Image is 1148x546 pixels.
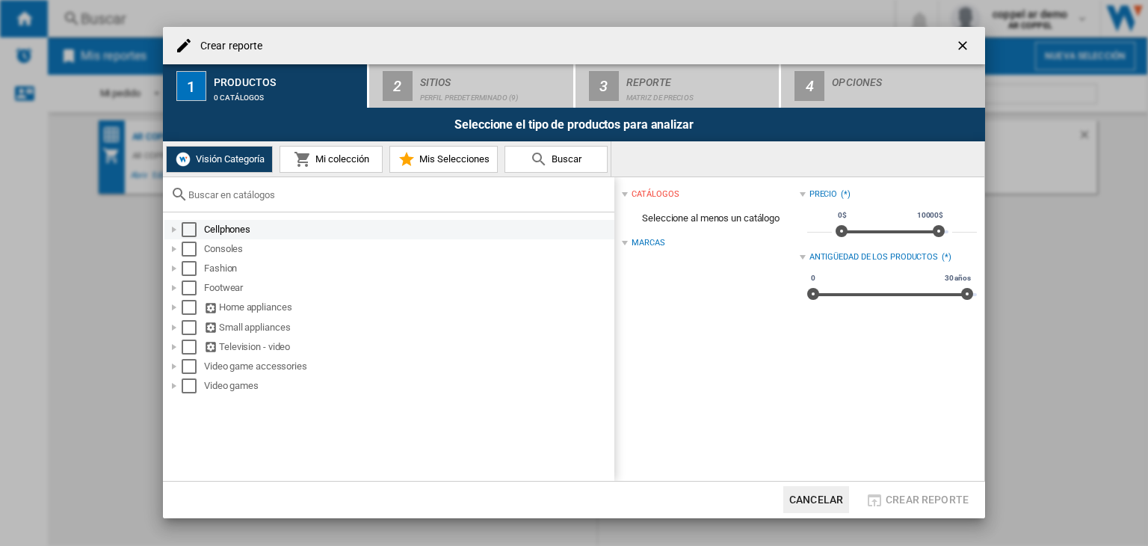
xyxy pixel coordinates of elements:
span: 10000$ [915,209,945,221]
div: Marcas [632,237,664,249]
md-checkbox: Select [182,378,204,393]
button: Cancelar [783,486,849,513]
div: 4 [794,71,824,101]
span: Mi colección [312,153,369,165]
div: Sitios [420,70,567,86]
span: Crear reporte [886,494,969,506]
img: wiser-icon-white.png [174,150,192,168]
button: getI18NText('BUTTONS.CLOSE_DIALOG') [949,31,979,61]
md-checkbox: Select [182,280,204,295]
button: Crear reporte [861,486,973,513]
div: Video games [204,378,612,393]
span: 30 años [942,272,973,284]
button: 3 Reporte Matriz de precios [575,64,781,108]
button: Mis Selecciones [389,146,498,173]
md-checkbox: Select [182,261,204,276]
div: Precio [809,188,837,200]
button: Visión Categoría [166,146,273,173]
div: Reporte [626,70,774,86]
ng-md-icon: getI18NText('BUTTONS.CLOSE_DIALOG') [955,38,973,56]
button: 1 Productos 0 catálogos [163,64,368,108]
div: 2 [383,71,413,101]
h4: Crear reporte [193,39,262,54]
div: Small appliances [204,320,612,335]
div: 0 catálogos [214,86,361,102]
div: Television - video [204,340,612,355]
div: Fashion [204,261,612,276]
md-checkbox: Select [182,242,204,257]
button: 4 Opciones [781,64,985,108]
div: catálogos [632,188,679,200]
div: Matriz de precios [626,86,774,102]
div: Seleccione el tipo de productos para analizar [163,108,985,141]
div: Antigüedad de los productos [809,251,938,263]
span: Buscar [548,153,581,165]
span: Mis Selecciones [416,153,490,165]
div: Perfil predeterminado (9) [420,86,567,102]
span: Visión Categoría [192,153,265,165]
div: Cellphones [204,222,612,237]
div: Opciones [832,70,979,86]
div: Consoles [204,242,612,257]
md-checkbox: Select [182,340,204,355]
span: Seleccione al menos un catálogo [622,204,799,233]
md-checkbox: Select [182,300,204,315]
div: Video game accessories [204,359,612,374]
md-checkbox: Select [182,320,204,335]
md-checkbox: Select [182,359,204,374]
span: 0$ [836,209,849,221]
button: 2 Sitios Perfil predeterminado (9) [369,64,575,108]
span: 0 [809,272,818,284]
md-checkbox: Select [182,222,204,237]
div: 1 [176,71,206,101]
button: Mi colección [280,146,383,173]
div: 3 [589,71,619,101]
div: Productos [214,70,361,86]
div: Home appliances [204,300,612,315]
button: Buscar [504,146,608,173]
input: Buscar en catálogos [188,189,607,200]
div: Footwear [204,280,612,295]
